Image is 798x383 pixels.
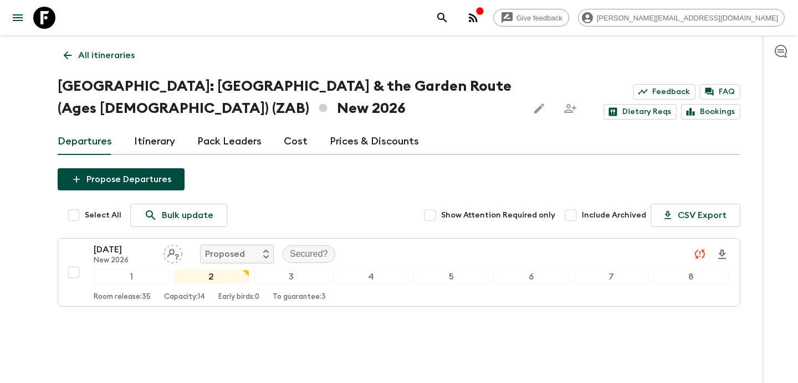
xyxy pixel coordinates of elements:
[58,238,740,307] button: [DATE]New 2026Assign pack leaderProposedSecured?12345678Room release:35Capacity:14Early birds:0To...
[134,128,175,155] a: Itinerary
[58,44,141,66] a: All itineraries
[441,210,555,221] span: Show Attention Required only
[58,75,519,120] h1: [GEOGRAPHIC_DATA]: [GEOGRAPHIC_DATA] & the Garden Route (Ages [DEMOGRAPHIC_DATA]) (ZAB) New 2026
[528,97,550,120] button: Edit this itinerary
[94,243,155,256] p: [DATE]
[603,104,677,120] a: Dietary Reqs
[205,247,245,261] p: Proposed
[431,7,453,29] button: search adventures
[493,270,569,284] div: 6
[58,128,112,155] a: Departures
[653,270,729,284] div: 8
[273,293,326,302] p: To guarantee: 3
[58,168,185,190] button: Propose Departures
[330,128,419,155] a: Prices & Discounts
[582,210,646,221] span: Include Archived
[633,84,695,100] a: Feedback
[574,270,649,284] div: 7
[493,9,569,27] a: Give feedback
[693,247,707,261] svg: Unable to sync - Check prices and secured
[290,247,328,261] p: Secured?
[163,248,182,257] span: Assign pack leader
[7,7,29,29] button: menu
[681,104,740,120] a: Bookings
[162,209,213,222] p: Bulk update
[94,293,151,302] p: Room release: 35
[218,293,259,302] p: Early birds: 0
[413,270,489,284] div: 5
[510,14,569,22] span: Give feedback
[578,9,785,27] div: [PERSON_NAME][EMAIL_ADDRESS][DOMAIN_NAME]
[197,128,262,155] a: Pack Leaders
[334,270,409,284] div: 4
[700,84,740,100] a: FAQ
[164,293,205,302] p: Capacity: 14
[254,270,329,284] div: 3
[94,256,155,265] p: New 2026
[78,49,135,62] p: All itineraries
[130,204,227,227] a: Bulk update
[559,97,581,120] span: Share this itinerary
[85,210,121,221] span: Select All
[94,270,169,284] div: 1
[284,128,308,155] a: Cost
[715,248,729,261] svg: Download Onboarding
[283,245,335,263] div: Secured?
[651,204,740,227] button: CSV Export
[591,14,784,22] span: [PERSON_NAME][EMAIL_ADDRESS][DOMAIN_NAME]
[173,270,249,284] div: 2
